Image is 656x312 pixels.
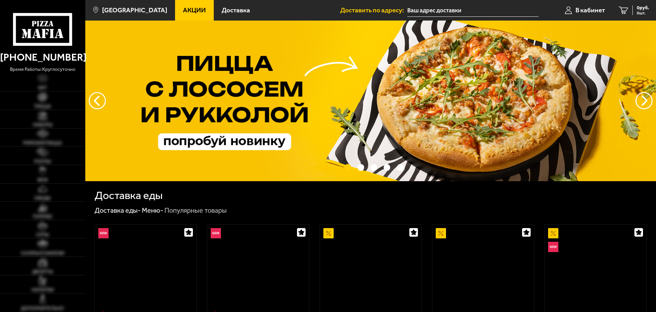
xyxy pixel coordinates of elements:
[183,7,206,13] span: Акции
[37,178,48,183] span: WOK
[98,228,109,238] img: Новинка
[21,251,64,256] span: Салаты и закуски
[397,164,404,171] button: точки переключения
[323,228,334,238] img: Акционный
[21,306,64,311] span: Дополнительно
[548,242,558,252] img: Новинка
[32,288,54,292] span: Напитки
[142,206,163,214] a: Меню-
[358,164,364,171] button: точки переключения
[95,190,163,201] h1: Доставка еды
[32,270,53,274] span: Десерты
[222,7,250,13] span: Доставка
[371,164,377,171] button: точки переключения
[548,228,558,238] img: Акционный
[36,233,49,237] span: Супы
[436,228,446,238] img: Акционный
[34,104,51,109] span: Пицца
[38,86,47,90] span: Хит
[637,11,649,15] span: 0 шт.
[23,141,62,146] span: Римская пицца
[575,7,605,13] span: В кабинет
[637,5,649,10] span: 0 руб.
[384,164,390,171] button: точки переключения
[340,7,407,13] span: Доставить по адресу:
[635,92,653,109] button: предыдущий
[33,123,52,127] span: Наборы
[33,214,52,219] span: Горячее
[95,206,141,214] a: Доставка еды-
[34,159,51,164] span: Роллы
[34,196,51,201] span: Обеды
[344,164,351,171] button: точки переключения
[102,7,167,13] span: [GEOGRAPHIC_DATA]
[164,206,227,215] div: Популярные товары
[407,4,539,17] input: Ваш адрес доставки
[211,228,221,238] img: Новинка
[89,92,106,109] button: следующий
